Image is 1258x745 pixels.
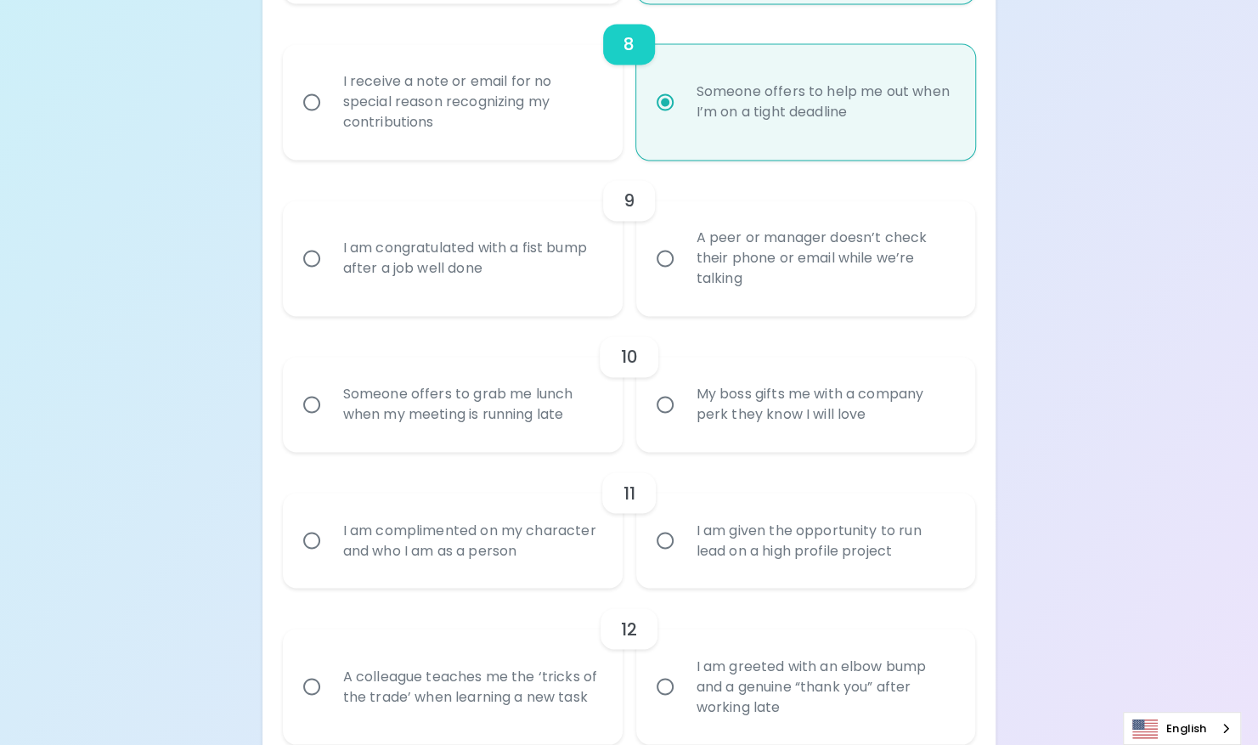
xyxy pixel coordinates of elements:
div: choice-group-check [283,160,976,316]
div: I am given the opportunity to run lead on a high profile project [683,499,967,581]
div: A colleague teaches me the ‘tricks of the trade’ when learning a new task [330,646,613,727]
div: choice-group-check [283,316,976,452]
h6: 8 [623,31,635,58]
div: I am complimented on my character and who I am as a person [330,499,613,581]
h6: 10 [620,343,637,370]
div: I am greeted with an elbow bump and a genuine “thank you” after working late [683,635,967,737]
div: I receive a note or email for no special reason recognizing my contributions [330,51,613,153]
h6: 9 [623,187,635,214]
aside: Language selected: English [1123,712,1241,745]
div: choice-group-check [283,588,976,744]
div: choice-group-check [283,3,976,160]
div: Language [1123,712,1241,745]
div: My boss gifts me with a company perk they know I will love [683,364,967,445]
h6: 12 [621,615,637,642]
a: English [1124,713,1240,744]
div: Someone offers to help me out when I’m on a tight deadline [683,61,967,143]
div: Someone offers to grab me lunch when my meeting is running late [330,364,613,445]
div: choice-group-check [283,452,976,588]
div: I am congratulated with a fist bump after a job well done [330,217,613,299]
div: A peer or manager doesn’t check their phone or email while we’re talking [683,207,967,309]
h6: 11 [623,479,635,506]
